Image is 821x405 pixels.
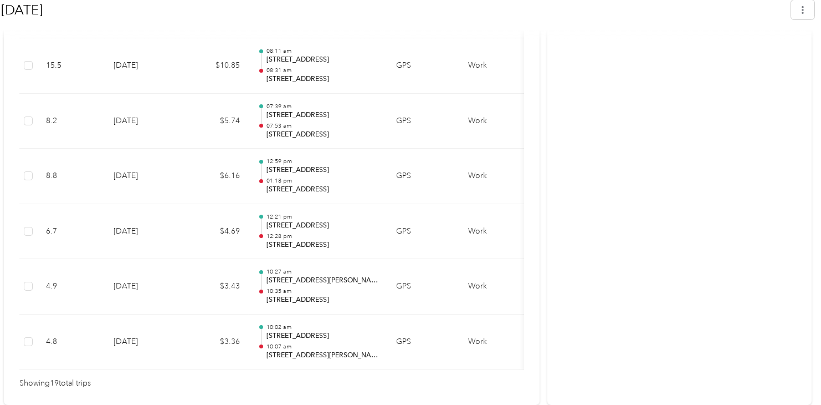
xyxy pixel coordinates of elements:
[182,315,249,370] td: $3.36
[266,343,378,351] p: 10:07 am
[459,38,542,94] td: Work
[266,165,378,175] p: [STREET_ADDRESS]
[266,103,378,110] p: 07:39 am
[105,204,182,260] td: [DATE]
[266,158,378,165] p: 12:59 pm
[105,149,182,204] td: [DATE]
[266,74,378,84] p: [STREET_ADDRESS]
[266,185,378,195] p: [STREET_ADDRESS]
[182,259,249,315] td: $3.43
[105,38,182,94] td: [DATE]
[459,259,542,315] td: Work
[105,94,182,149] td: [DATE]
[459,94,542,149] td: Work
[266,177,378,185] p: 01:18 pm
[266,331,378,341] p: [STREET_ADDRESS]
[266,67,378,74] p: 08:31 am
[266,295,378,305] p: [STREET_ADDRESS]
[105,315,182,370] td: [DATE]
[266,122,378,130] p: 07:53 am
[37,38,105,94] td: 15.5
[387,204,459,260] td: GPS
[266,268,378,276] p: 10:27 am
[105,259,182,315] td: [DATE]
[266,110,378,120] p: [STREET_ADDRESS]
[266,47,378,55] p: 08:11 am
[182,94,249,149] td: $5.74
[37,259,105,315] td: 4.9
[459,149,542,204] td: Work
[387,38,459,94] td: GPS
[182,204,249,260] td: $4.69
[182,38,249,94] td: $10.85
[266,130,378,140] p: [STREET_ADDRESS]
[459,315,542,370] td: Work
[266,213,378,221] p: 12:21 pm
[387,149,459,204] td: GPS
[266,276,378,286] p: [STREET_ADDRESS][PERSON_NAME]
[266,287,378,295] p: 10:35 am
[266,351,378,361] p: [STREET_ADDRESS][PERSON_NAME]
[387,315,459,370] td: GPS
[387,259,459,315] td: GPS
[387,94,459,149] td: GPS
[266,323,378,331] p: 10:02 am
[37,204,105,260] td: 6.7
[266,221,378,231] p: [STREET_ADDRESS]
[182,149,249,204] td: $6.16
[266,55,378,65] p: [STREET_ADDRESS]
[266,240,378,250] p: [STREET_ADDRESS]
[19,377,91,389] span: Showing 19 total trips
[266,232,378,240] p: 12:28 pm
[37,149,105,204] td: 8.8
[459,204,542,260] td: Work
[37,315,105,370] td: 4.8
[37,94,105,149] td: 8.2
